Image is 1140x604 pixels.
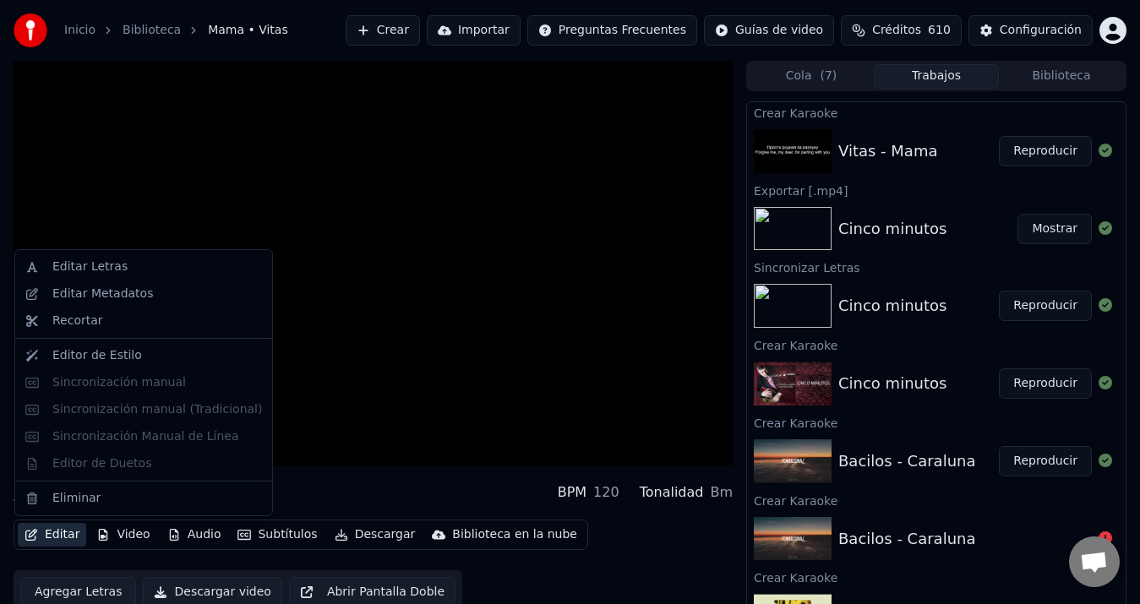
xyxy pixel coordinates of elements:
button: Trabajos [874,64,999,89]
button: Mostrar [1017,214,1092,244]
button: Reproducir [999,136,1092,166]
div: Vitas - Mama [838,139,937,163]
button: Video [90,523,156,547]
span: Créditos [872,22,921,39]
nav: breadcrumb [64,22,288,39]
button: Créditos610 [841,15,962,46]
button: Subtítulos [231,523,324,547]
div: Bm [710,482,733,503]
button: Biblioteca [999,64,1124,89]
button: Preguntas Frecuentes [527,15,697,46]
div: Bacilos - Caraluna [838,527,975,551]
div: Cinco minutos [838,217,946,241]
button: Audio [161,523,228,547]
button: Cola [749,64,874,89]
button: Guías de video [704,15,834,46]
div: Cinco minutos [838,294,946,318]
a: Biblioteca [123,22,181,39]
div: Chat abierto [1069,536,1120,587]
img: youka [14,14,47,47]
button: Importar [427,15,521,46]
div: Recortar [52,313,103,329]
div: Crear Karaoke [747,490,1126,510]
button: Descargar [328,523,423,547]
div: 120 [593,482,619,503]
div: Vitas [14,496,65,513]
div: Editor de Estilo [52,347,142,364]
span: ( 7 ) [820,68,837,84]
div: Configuración [1000,22,1082,39]
div: Crear Karaoke [747,412,1126,433]
div: BPM [558,482,586,503]
div: Cinco minutos [838,372,946,395]
div: Editar Letras [52,258,128,275]
div: Editar Metadatos [52,286,153,302]
div: Crear Karaoke [747,335,1126,355]
div: Exportar [.mp4] [747,180,1126,200]
div: Crear Karaoke [747,567,1126,587]
div: Sincronizar Letras [747,257,1126,277]
div: Biblioteca en la nube [452,526,577,543]
button: Reproducir [999,368,1092,399]
button: Reproducir [999,291,1092,321]
div: Crear Karaoke [747,102,1126,122]
button: Reproducir [999,446,1092,476]
span: Mama • Vitas [208,22,288,39]
span: 610 [928,22,951,39]
div: Bacilos - Caraluna [838,449,975,473]
button: Editar [18,523,86,547]
button: Configuración [968,15,1093,46]
div: Tonalidad [640,482,704,503]
button: Crear [346,15,420,46]
a: Inicio [64,22,95,39]
div: Eliminar [52,490,101,507]
div: Mama [14,472,65,496]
